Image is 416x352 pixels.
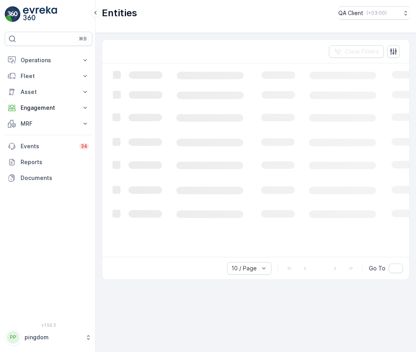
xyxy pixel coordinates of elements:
[21,120,76,128] p: MRF
[23,6,57,22] img: logo_light-DOdMpM7g.png
[21,56,76,64] p: Operations
[21,142,74,150] p: Events
[5,323,92,327] span: v 1.50.3
[7,331,19,344] div: PP
[5,170,92,186] a: Documents
[338,6,410,20] button: QA Client(+03:00)
[5,52,92,68] button: Operations
[329,45,384,58] button: Clear Filters
[366,10,387,16] p: ( +03:00 )
[5,84,92,100] button: Asset
[5,116,92,132] button: MRF
[369,264,385,272] span: Go To
[5,138,92,154] a: Events34
[25,333,81,341] p: pingdom
[21,88,76,96] p: Asset
[345,48,379,55] p: Clear Filters
[21,174,89,182] p: Documents
[338,9,363,17] p: QA Client
[81,143,88,149] p: 34
[79,36,87,42] p: ⌘B
[5,6,21,22] img: logo
[21,104,76,112] p: Engagement
[102,7,137,19] p: Entities
[5,329,92,346] button: PPpingdom
[5,100,92,116] button: Engagement
[21,72,76,80] p: Fleet
[21,158,89,166] p: Reports
[5,154,92,170] a: Reports
[5,68,92,84] button: Fleet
